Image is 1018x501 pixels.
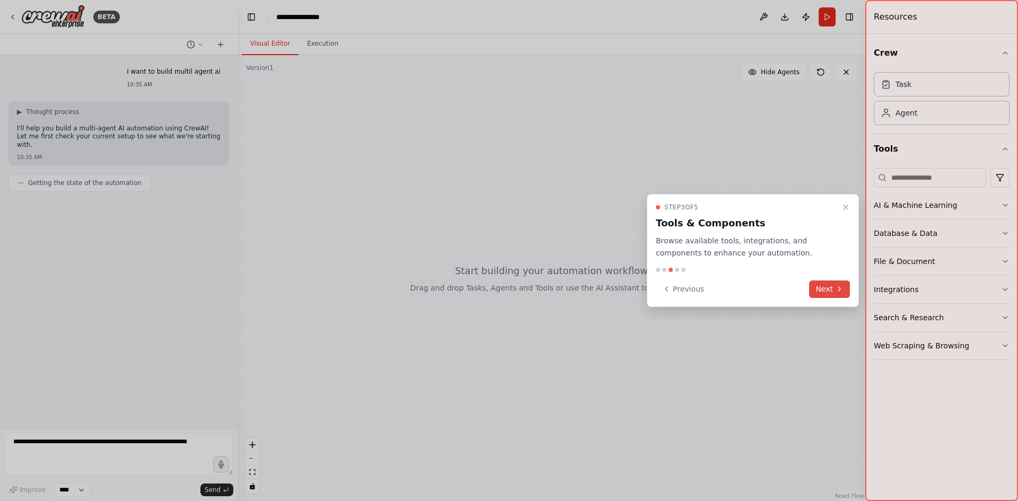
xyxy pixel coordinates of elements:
[839,201,852,214] button: Close walkthrough
[809,280,850,298] button: Next
[664,203,698,212] span: Step 3 of 5
[656,235,837,259] p: Browse available tools, integrations, and components to enhance your automation.
[656,280,710,298] button: Previous
[244,10,259,24] button: Hide left sidebar
[656,216,837,231] h3: Tools & Components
